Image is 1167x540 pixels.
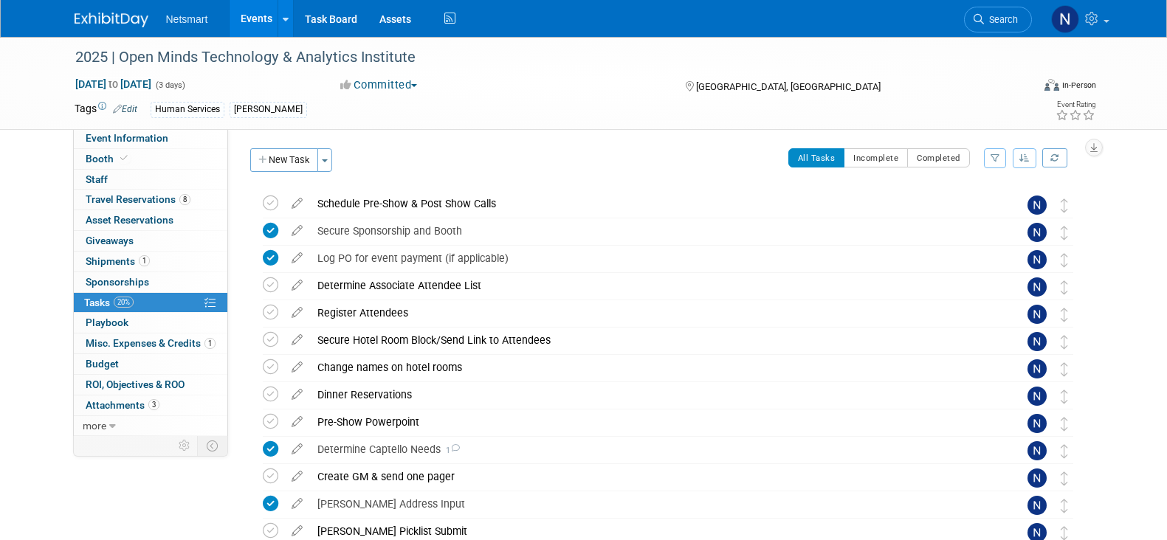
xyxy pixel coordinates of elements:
span: Staff [86,173,108,185]
span: ROI, Objectives & ROO [86,378,185,390]
div: Dinner Reservations [310,382,998,407]
span: Booth [86,153,131,165]
a: Refresh [1042,148,1067,167]
img: Nina Finn [1027,496,1047,515]
div: 2025 | Open Minds Technology & Analytics Institute [70,44,1010,71]
span: Event Information [86,132,168,144]
img: Nina Finn [1027,250,1047,269]
i: Move task [1061,417,1068,431]
a: edit [284,224,310,238]
i: Move task [1061,253,1068,267]
a: edit [284,197,310,210]
img: ExhibitDay [75,13,148,27]
a: edit [284,279,310,292]
div: Event Rating [1056,101,1095,108]
div: In-Person [1061,80,1096,91]
span: Tasks [84,297,134,308]
div: Log PO for event payment (if applicable) [310,246,998,271]
td: Toggle Event Tabs [197,436,227,455]
div: Schedule Pre-Show & Post Show Calls [310,191,998,216]
button: Committed [335,77,423,93]
span: Asset Reservations [86,214,173,226]
img: Nina Finn [1027,468,1047,488]
span: 1 [139,255,150,266]
span: Misc. Expenses & Credits [86,337,216,349]
span: Budget [86,358,119,370]
a: Edit [113,104,137,114]
a: edit [284,470,310,483]
span: Attachments [86,399,159,411]
div: Register Attendees [310,300,998,325]
button: Incomplete [844,148,908,167]
div: Pre-Show Powerpoint [310,409,998,435]
button: New Task [250,148,318,172]
span: Travel Reservations [86,193,190,205]
a: Search [964,7,1032,32]
img: Format-Inperson.png [1044,79,1059,91]
button: All Tasks [788,148,845,167]
div: Secure Hotel Room Block/Send Link to Attendees [310,328,998,353]
i: Move task [1061,362,1068,376]
i: Move task [1061,444,1068,458]
span: (3 days) [154,80,185,90]
td: Tags [75,101,137,118]
span: more [83,420,106,432]
a: Booth [74,149,227,169]
span: 8 [179,194,190,205]
a: Travel Reservations8 [74,190,227,210]
span: Shipments [86,255,150,267]
div: Create GM & send one pager [310,464,998,489]
img: Nina Finn [1027,414,1047,433]
div: [PERSON_NAME] [230,102,307,117]
a: more [74,416,227,436]
td: Personalize Event Tab Strip [172,436,198,455]
img: Nina Finn [1027,332,1047,351]
span: Search [984,14,1018,25]
a: Event Information [74,128,227,148]
a: edit [284,415,310,429]
a: Sponsorships [74,272,227,292]
a: edit [284,497,310,510]
img: Nina Finn [1051,5,1079,33]
a: edit [284,333,310,347]
a: Asset Reservations [74,210,227,230]
i: Move task [1061,471,1068,485]
img: Nina Finn [1027,195,1047,215]
a: Misc. Expenses & Credits1 [74,333,227,353]
span: [GEOGRAPHIC_DATA], [GEOGRAPHIC_DATA] [696,81,881,92]
a: edit [284,252,310,265]
i: Move task [1061,499,1068,513]
img: Nina Finn [1027,223,1047,242]
div: Determine Captello Needs [310,437,998,462]
span: Playbook [86,316,128,328]
i: Move task [1061,226,1068,240]
a: edit [284,443,310,456]
a: edit [284,361,310,374]
div: Determine Associate Attendee List [310,273,998,298]
i: Move task [1061,308,1068,322]
span: 1 [441,446,460,455]
div: Secure Sponsorship and Booth [310,218,998,243]
i: Move task [1061,335,1068,349]
a: Budget [74,354,227,374]
img: Nina Finn [1027,359,1047,378]
a: Tasks20% [74,293,227,313]
a: Giveaways [74,231,227,251]
i: Move task [1061,280,1068,294]
i: Move task [1061,526,1068,540]
button: Completed [907,148,970,167]
i: Move task [1061,390,1068,404]
a: edit [284,388,310,401]
img: Nina Finn [1027,441,1047,460]
span: [DATE] [DATE] [75,77,152,91]
span: 20% [114,297,134,308]
span: Sponsorships [86,276,149,288]
img: Nina Finn [1027,387,1047,406]
div: Event Format [945,77,1097,99]
div: [PERSON_NAME] Address Input [310,491,998,516]
span: 1 [204,338,216,349]
i: Move task [1061,198,1068,212]
span: 3 [148,399,159,410]
a: Attachments3 [74,395,227,415]
span: Netsmart [166,13,208,25]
